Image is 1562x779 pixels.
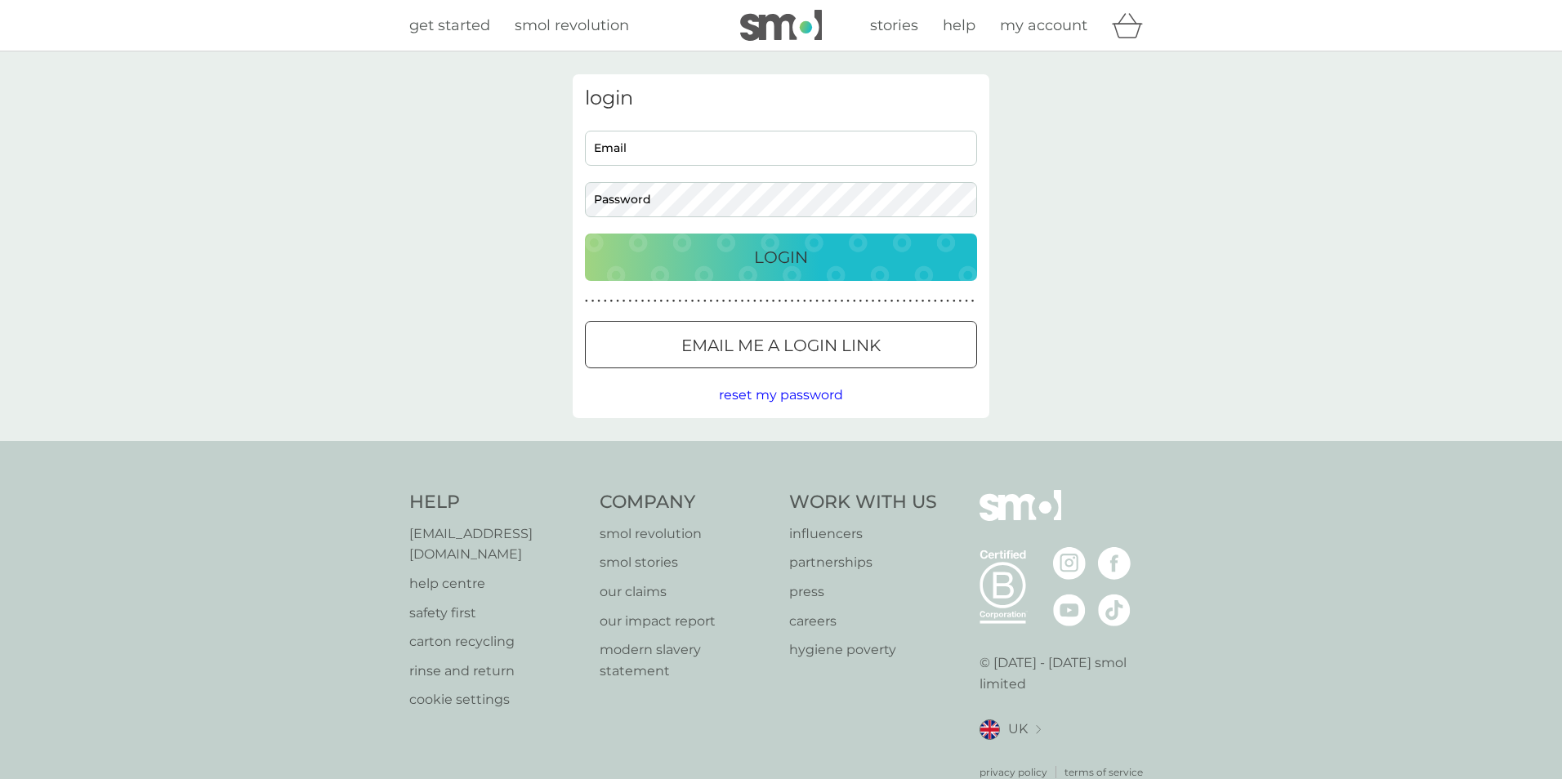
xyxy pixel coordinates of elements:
a: stories [870,14,918,38]
img: smol [980,490,1061,545]
p: ● [859,297,863,305]
img: smol [740,10,822,41]
a: cookie settings [409,689,583,710]
span: my account [1000,16,1087,34]
p: ● [784,297,788,305]
button: Login [585,234,977,281]
p: ● [890,297,894,305]
p: ● [697,297,700,305]
a: influencers [789,523,937,545]
p: help centre [409,573,583,594]
p: ● [934,297,937,305]
a: smol revolution [600,523,774,545]
p: ● [691,297,694,305]
p: ● [647,297,650,305]
p: ● [959,297,962,305]
p: ● [585,297,588,305]
a: my account [1000,14,1087,38]
a: our impact report [600,611,774,632]
p: ● [909,297,913,305]
p: ● [778,297,781,305]
h3: login [585,87,977,110]
p: ● [884,297,887,305]
a: partnerships [789,552,937,573]
p: ● [623,297,626,305]
button: reset my password [719,385,843,406]
p: ● [734,297,738,305]
p: ● [666,297,669,305]
p: rinse and return [409,661,583,682]
div: basket [1112,9,1153,42]
p: ● [660,297,663,305]
img: visit the smol Instagram page [1053,547,1086,580]
p: © [DATE] - [DATE] smol limited [980,652,1154,694]
p: ● [591,297,595,305]
span: get started [409,16,490,34]
p: ● [853,297,856,305]
img: visit the smol Tiktok page [1098,594,1131,626]
p: ● [797,297,800,305]
a: press [789,581,937,603]
p: ● [841,297,844,305]
p: ● [604,297,607,305]
p: ● [903,297,906,305]
p: ● [765,297,769,305]
p: ● [822,297,825,305]
p: Login [754,244,808,270]
p: ● [810,297,813,305]
img: select a new location [1036,725,1041,734]
p: ● [946,297,949,305]
p: ● [703,297,707,305]
p: ● [678,297,681,305]
a: our claims [600,581,774,603]
a: carton recycling [409,631,583,652]
p: ● [654,297,657,305]
button: Email me a login link [585,321,977,368]
p: ● [834,297,837,305]
p: ● [927,297,931,305]
p: ● [877,297,881,305]
a: get started [409,14,490,38]
p: ● [628,297,631,305]
p: ● [872,297,875,305]
p: ● [597,297,600,305]
p: ● [685,297,688,305]
img: UK flag [980,719,1000,740]
p: modern slavery statement [600,639,774,681]
p: ● [791,297,794,305]
p: ● [610,297,614,305]
p: [EMAIL_ADDRESS][DOMAIN_NAME] [409,523,583,565]
p: ● [865,297,868,305]
p: ● [772,297,775,305]
p: ● [716,297,719,305]
a: hygiene poverty [789,639,937,661]
p: ● [922,297,925,305]
p: ● [722,297,725,305]
p: ● [953,297,956,305]
p: ● [896,297,899,305]
img: visit the smol Youtube page [1053,594,1086,626]
span: UK [1008,719,1028,740]
span: stories [870,16,918,34]
h4: Work With Us [789,490,937,515]
p: ● [753,297,756,305]
p: Email me a login link [681,332,881,358]
p: ● [728,297,731,305]
p: ● [828,297,831,305]
p: ● [815,297,819,305]
a: smol stories [600,552,774,573]
a: safety first [409,603,583,624]
p: ● [803,297,806,305]
a: help [943,14,975,38]
h4: Company [600,490,774,515]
